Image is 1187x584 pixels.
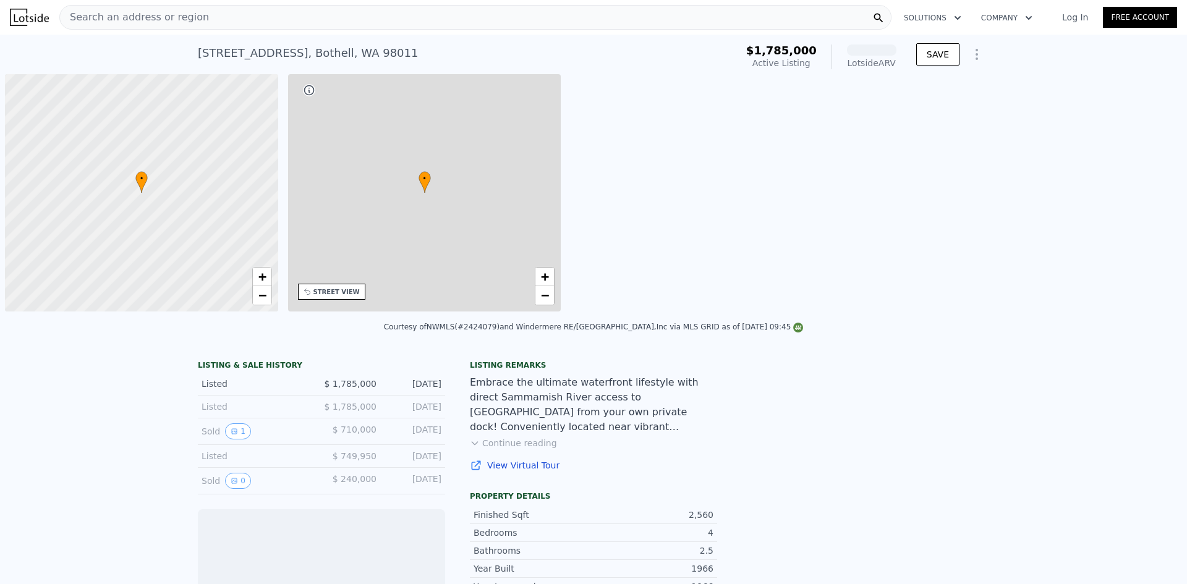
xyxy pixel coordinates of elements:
[386,473,441,489] div: [DATE]
[1047,11,1103,23] a: Log In
[474,527,593,539] div: Bedrooms
[386,450,441,462] div: [DATE]
[894,7,971,29] button: Solutions
[419,171,431,193] div: •
[386,400,441,413] div: [DATE]
[253,286,271,305] a: Zoom out
[225,473,251,489] button: View historical data
[202,423,312,439] div: Sold
[10,9,49,26] img: Lotside
[198,44,418,62] div: [STREET_ADDRESS] , Bothell , WA 98011
[916,43,959,66] button: SAVE
[470,360,717,370] div: Listing remarks
[752,58,810,68] span: Active Listing
[535,286,554,305] a: Zoom out
[474,509,593,521] div: Finished Sqft
[333,474,377,484] span: $ 240,000
[135,171,148,193] div: •
[474,544,593,557] div: Bathrooms
[541,287,549,303] span: −
[313,287,360,297] div: STREET VIEW
[847,57,896,69] div: Lotside ARV
[258,287,266,303] span: −
[386,423,441,439] div: [DATE]
[384,323,804,331] div: Courtesy of NWMLS (#2424079) and Windermere RE/[GEOGRAPHIC_DATA],Inc via MLS GRID as of [DATE] 09:45
[470,437,557,449] button: Continue reading
[971,7,1042,29] button: Company
[746,44,817,57] span: $1,785,000
[474,562,593,575] div: Year Built
[225,423,251,439] button: View historical data
[593,509,713,521] div: 2,560
[60,10,209,25] span: Search an address or region
[593,562,713,575] div: 1966
[253,268,271,286] a: Zoom in
[324,402,377,412] span: $ 1,785,000
[198,360,445,373] div: LISTING & SALE HISTORY
[1103,7,1177,28] a: Free Account
[593,544,713,557] div: 2.5
[324,379,377,389] span: $ 1,785,000
[470,459,717,472] a: View Virtual Tour
[541,269,549,284] span: +
[964,42,989,67] button: Show Options
[202,400,312,413] div: Listed
[593,527,713,539] div: 4
[419,173,431,184] span: •
[202,378,312,390] div: Listed
[793,323,803,332] img: NWMLS Logo
[135,173,148,184] span: •
[333,451,377,461] span: $ 749,950
[333,425,377,434] span: $ 710,000
[386,378,441,390] div: [DATE]
[470,491,717,501] div: Property details
[202,473,312,489] div: Sold
[470,375,717,434] div: Embrace the ultimate waterfront lifestyle with direct Sammamish River access to [GEOGRAPHIC_DATA]...
[202,450,312,462] div: Listed
[258,269,266,284] span: +
[535,268,554,286] a: Zoom in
